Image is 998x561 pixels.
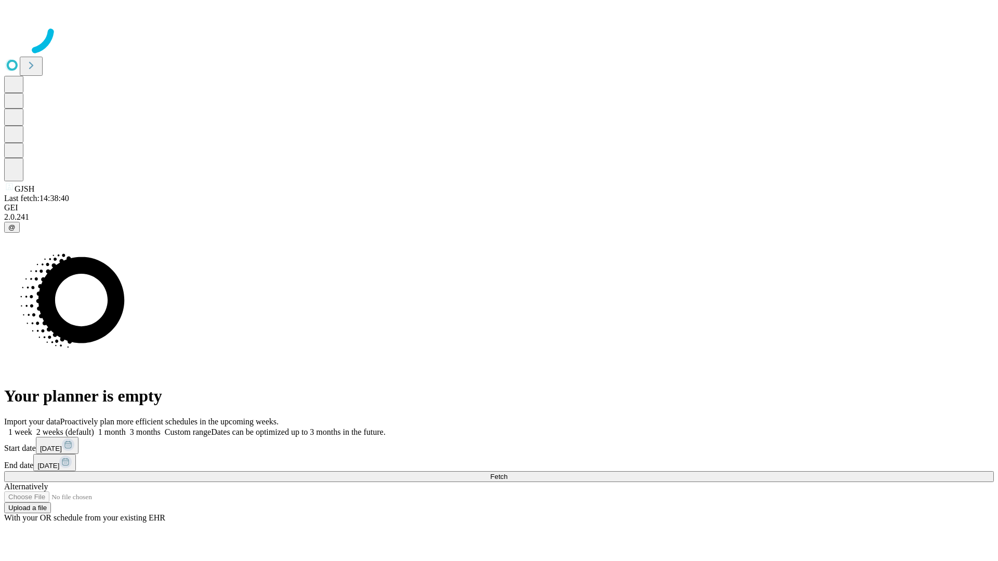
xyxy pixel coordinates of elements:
[8,223,16,231] span: @
[36,428,94,436] span: 2 weeks (default)
[4,513,165,522] span: With your OR schedule from your existing EHR
[490,473,507,480] span: Fetch
[4,386,994,406] h1: Your planner is empty
[36,437,78,454] button: [DATE]
[60,417,279,426] span: Proactively plan more efficient schedules in the upcoming weeks.
[15,184,34,193] span: GJSH
[4,482,48,491] span: Alternatively
[4,203,994,212] div: GEI
[40,445,62,452] span: [DATE]
[98,428,126,436] span: 1 month
[33,454,76,471] button: [DATE]
[37,462,59,470] span: [DATE]
[4,471,994,482] button: Fetch
[4,417,60,426] span: Import your data
[4,222,20,233] button: @
[165,428,211,436] span: Custom range
[8,428,32,436] span: 1 week
[4,437,994,454] div: Start date
[130,428,161,436] span: 3 months
[4,194,69,203] span: Last fetch: 14:38:40
[4,502,51,513] button: Upload a file
[4,212,994,222] div: 2.0.241
[4,454,994,471] div: End date
[211,428,385,436] span: Dates can be optimized up to 3 months in the future.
